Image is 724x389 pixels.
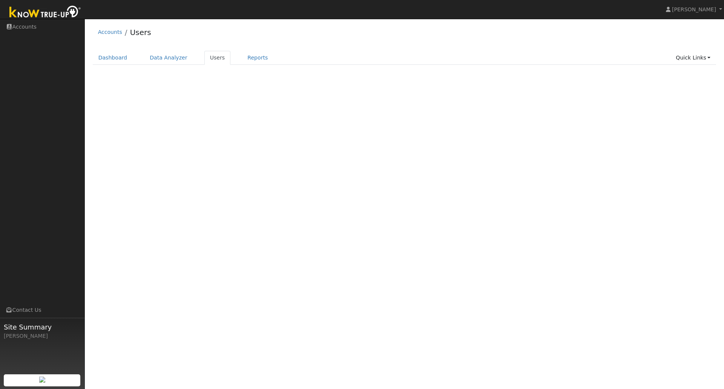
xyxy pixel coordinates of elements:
[204,51,231,65] a: Users
[39,377,45,383] img: retrieve
[6,4,85,21] img: Know True-Up
[4,322,81,332] span: Site Summary
[144,51,193,65] a: Data Analyzer
[130,28,151,37] a: Users
[670,51,716,65] a: Quick Links
[4,332,81,340] div: [PERSON_NAME]
[242,51,273,65] a: Reports
[98,29,122,35] a: Accounts
[93,51,133,65] a: Dashboard
[672,6,716,12] span: [PERSON_NAME]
